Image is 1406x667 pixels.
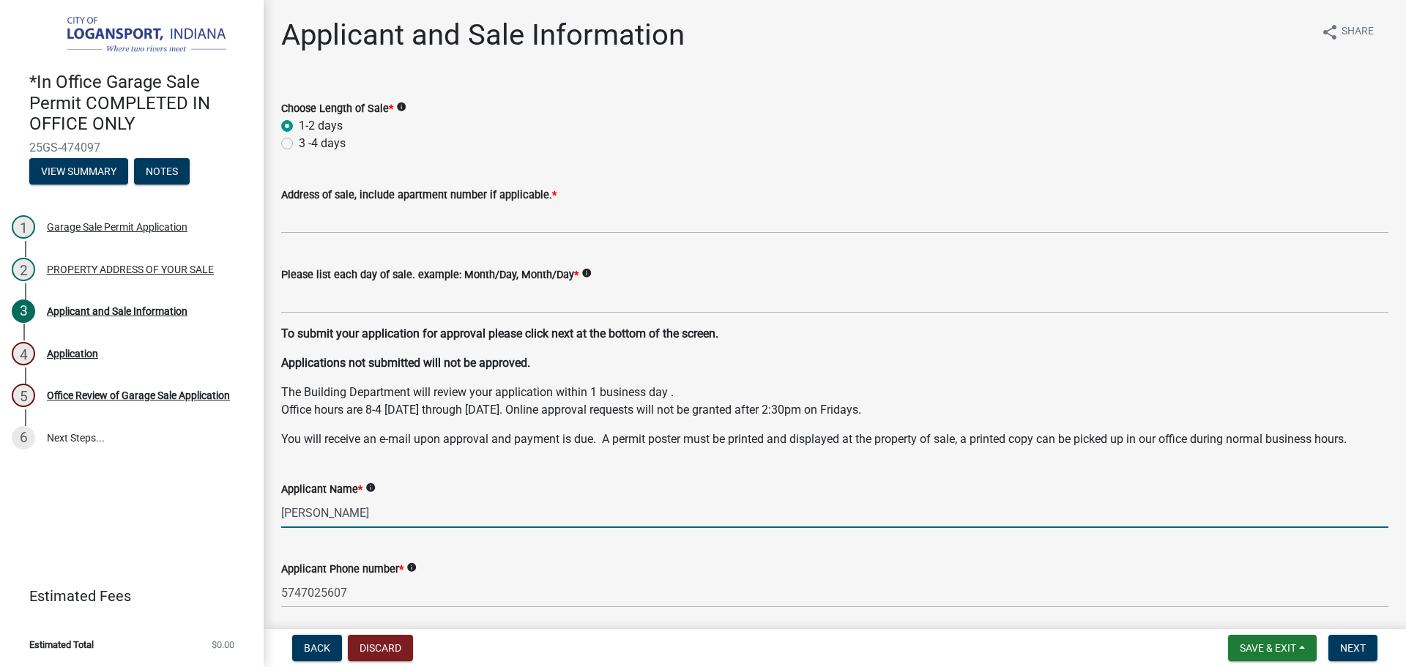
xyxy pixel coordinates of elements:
[12,258,35,281] div: 2
[12,426,35,450] div: 6
[47,222,187,232] div: Garage Sale Permit Application
[29,158,128,185] button: View Summary
[29,15,240,56] img: City of Logansport, Indiana
[281,270,579,280] label: Please list each day of sale. example: Month/Day, Month/Day
[281,431,1388,448] p: You will receive an e-mail upon approval and payment is due. A permit poster must be printed and ...
[396,102,406,112] i: info
[1240,642,1296,654] span: Save & Exit
[292,635,342,661] button: Back
[12,299,35,323] div: 3
[12,215,35,239] div: 1
[1321,23,1339,41] i: share
[304,642,330,654] span: Back
[47,349,98,359] div: Application
[281,356,530,370] strong: Applications not submitted will not be approved.
[47,390,230,400] div: Office Review of Garage Sale Application
[581,268,592,278] i: info
[281,327,718,340] strong: To submit your application for approval please click next at the bottom of the screen.
[281,564,403,575] label: Applicant Phone number
[299,135,346,152] label: 3 -4 days
[281,384,1388,419] p: The Building Department will review your application within 1 business day . Office hours are 8-4...
[281,104,393,114] label: Choose Length of Sale
[134,166,190,178] wm-modal-confirm: Notes
[281,485,362,495] label: Applicant Name
[406,562,417,573] i: info
[29,640,94,649] span: Estimated Total
[29,72,252,135] h4: *In Office Garage Sale Permit COMPLETED IN OFFICE ONLY
[299,117,343,135] label: 1-2 days
[47,264,214,275] div: PROPERTY ADDRESS OF YOUR SALE
[47,306,187,316] div: Applicant and Sale Information
[1228,635,1317,661] button: Save & Exit
[134,158,190,185] button: Notes
[348,635,413,661] button: Discard
[1342,23,1374,41] span: Share
[1309,18,1385,46] button: shareShare
[1340,642,1366,654] span: Next
[12,342,35,365] div: 4
[281,190,557,201] label: Address of sale, include apartment number if applicable.
[12,384,35,407] div: 5
[1328,635,1377,661] button: Next
[12,581,240,611] a: Estimated Fees
[29,166,128,178] wm-modal-confirm: Summary
[281,18,685,53] h1: Applicant and Sale Information
[212,640,234,649] span: $0.00
[29,141,234,154] span: 25GS-474097
[365,482,376,493] i: info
